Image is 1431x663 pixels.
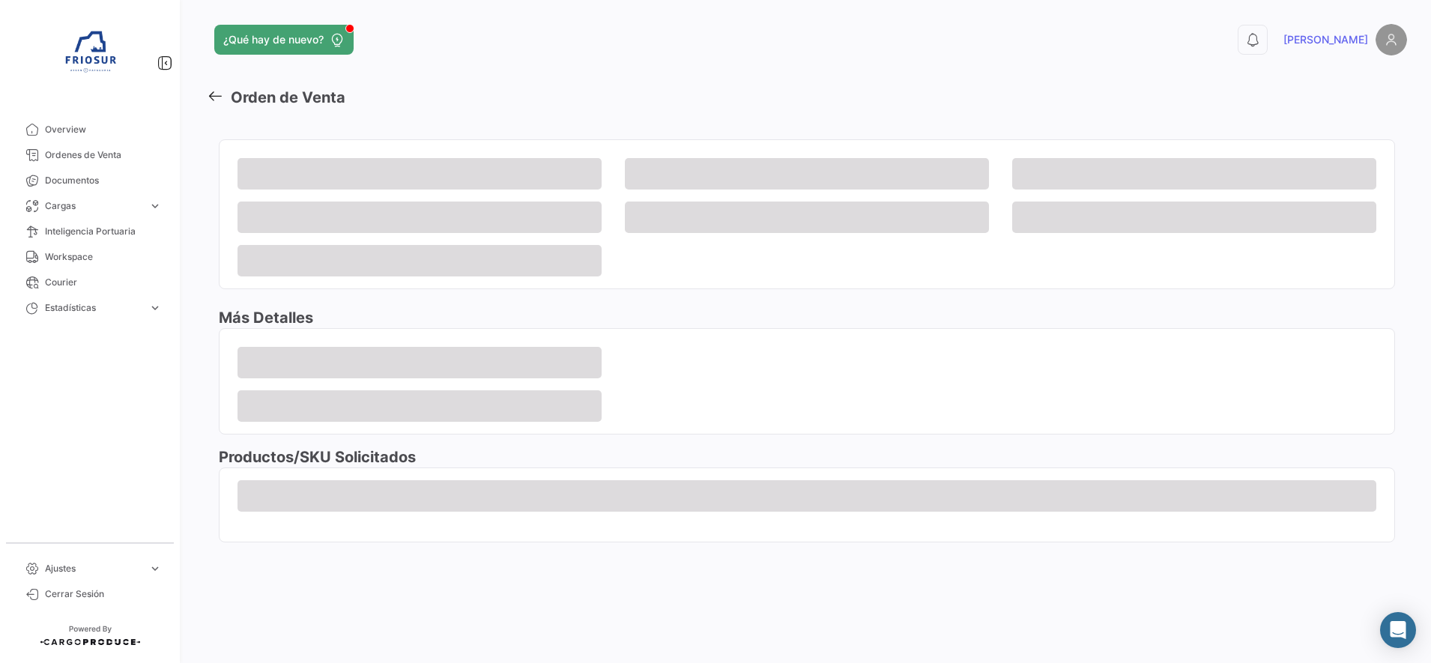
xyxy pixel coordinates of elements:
[148,562,162,575] span: expand_more
[12,142,168,168] a: Ordenes de Venta
[45,562,142,575] span: Ajustes
[52,18,127,93] img: 6ea6c92c-e42a-4aa8-800a-31a9cab4b7b0.jpg
[45,225,162,238] span: Inteligencia Portuaria
[223,32,324,47] span: ¿Qué hay de nuevo?
[1380,612,1416,648] div: Abrir Intercom Messenger
[45,301,142,315] span: Estadísticas
[148,199,162,213] span: expand_more
[12,270,168,295] a: Courier
[45,250,162,264] span: Workspace
[12,168,168,193] a: Documentos
[219,446,1395,467] h3: Productos/SKU Solicitados
[148,301,162,315] span: expand_more
[45,587,162,601] span: Cerrar Sesión
[45,148,162,162] span: Ordenes de Venta
[12,244,168,270] a: Workspace
[231,87,345,109] h3: Orden de Venta
[12,117,168,142] a: Overview
[1283,32,1368,47] span: [PERSON_NAME]
[219,307,1395,328] h3: Más Detalles
[1376,24,1407,55] img: placeholder-user.png
[214,25,354,55] button: ¿Qué hay de nuevo?
[45,276,162,289] span: Courier
[45,123,162,136] span: Overview
[12,219,168,244] a: Inteligencia Portuaria
[45,174,162,187] span: Documentos
[45,199,142,213] span: Cargas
